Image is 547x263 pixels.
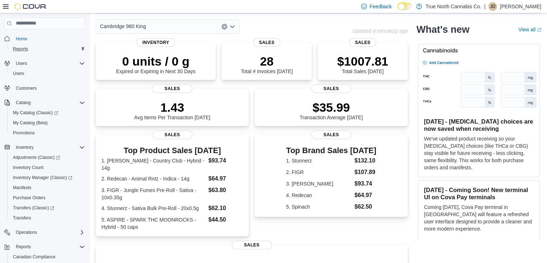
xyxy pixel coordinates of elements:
span: Canadian Compliance [13,254,55,260]
dd: $132.10 [355,156,377,165]
span: My Catalog (Beta) [10,119,85,127]
div: Transaction Average [DATE] [300,100,363,120]
button: Customers [1,83,88,93]
span: Reports [10,45,85,53]
span: Customers [16,85,37,91]
button: My Catalog (Beta) [7,118,88,128]
input: Dark Mode [397,3,412,10]
dt: 5. ASPIRE - SPARK THC MOONROCKS - Hybrid - 50 caps [101,216,205,231]
button: Reports [7,44,88,54]
span: Transfers (Classic) [13,205,54,211]
a: My Catalog (Beta) [10,119,51,127]
dt: 3. [PERSON_NAME] [286,180,352,187]
p: Coming [DATE], Cova Pay terminal in [GEOGRAPHIC_DATA] will feature a refreshed user interface des... [424,204,534,232]
button: Clear input [222,24,227,30]
p: We've updated product receiving so your [MEDICAL_DATA] choices (like THCa or CBG) stay visible fo... [424,135,534,171]
span: Transfers (Classic) [10,204,85,212]
span: Inventory [16,144,33,150]
a: Canadian Compliance [10,253,58,261]
span: Reports [13,242,85,251]
a: Manifests [10,183,34,192]
dd: $62.10 [208,204,243,213]
button: Open list of options [229,24,235,30]
span: Sales [152,130,192,139]
button: Canadian Compliance [7,252,88,262]
dd: $93.74 [355,179,377,188]
span: Adjustments (Classic) [10,153,85,162]
a: Inventory Manager (Classic) [10,173,75,182]
span: Inventory [13,143,85,152]
button: Operations [13,228,40,237]
span: My Catalog (Beta) [13,120,48,126]
dt: 5. Spinach [286,203,352,210]
span: Inventory Manager (Classic) [10,173,85,182]
button: Catalog [1,98,88,108]
dt: 2. FIGR [286,169,352,176]
span: My Catalog (Classic) [13,110,58,116]
span: Transfers [10,214,85,222]
span: Customers [13,84,85,93]
span: Transfers [13,215,31,221]
span: Manifests [10,183,85,192]
a: Promotions [10,129,38,137]
svg: External link [537,28,541,32]
dt: 1. Stunnerz [286,157,352,164]
dt: 1. [PERSON_NAME] - Country Club - Hybrid - 14g [101,157,205,171]
button: Purchase Orders [7,193,88,203]
p: $35.99 [300,100,363,115]
span: Feedback [370,3,392,10]
a: Inventory Count [10,163,46,172]
span: Home [13,34,85,43]
a: My Catalog (Classic) [10,108,61,117]
p: 28 [241,54,292,68]
button: Catalog [13,98,33,107]
button: Users [7,68,88,79]
a: View allExternal link [518,27,541,32]
span: Inventory [137,38,175,47]
a: My Catalog (Classic) [7,108,88,118]
span: Users [13,59,85,68]
span: Inventory Manager (Classic) [13,175,72,180]
img: Cova [14,3,47,10]
span: Adjustments (Classic) [13,155,60,160]
span: JD [490,2,496,11]
span: Inventory Count [10,163,85,172]
p: | [484,2,486,11]
p: 0 units / 0 g [116,54,196,68]
dd: $63.80 [208,186,243,195]
span: Reports [13,46,28,52]
span: Inventory Count [13,165,44,170]
div: Jessica Devereux [488,2,497,11]
span: Cambridge 960 King [100,22,146,31]
p: [PERSON_NAME] [500,2,541,11]
p: Updated 4 minute(s) ago [352,28,408,34]
h2: What's new [416,24,469,35]
span: Reports [16,244,31,250]
span: Sales [311,130,351,139]
span: Users [10,69,85,78]
dt: 4. Stunnerz - Sativa Bulk Pre-Roll - 20x0.5g [101,205,205,212]
dt: 3. FIGR - Jungle Fumes Pre-Roll - Sativa - 10x0.35g [101,187,205,201]
button: Inventory Count [7,162,88,173]
div: Expired or Expiring in Next 30 Days [116,54,196,74]
span: Sales [232,241,272,249]
div: Total # Invoices [DATE] [241,54,292,74]
button: Reports [13,242,34,251]
button: Transfers [7,213,88,223]
dd: $64.97 [208,174,243,183]
span: Sales [349,38,376,47]
span: Operations [16,229,37,235]
a: Users [10,69,27,78]
span: Promotions [10,129,85,137]
button: Operations [1,227,88,237]
dd: $64.97 [355,191,377,200]
a: Adjustments (Classic) [7,152,88,162]
span: Purchase Orders [10,193,85,202]
dd: $107.89 [355,168,377,177]
span: Sales [253,38,280,47]
span: Manifests [13,185,31,191]
span: Operations [13,228,85,237]
button: Users [1,58,88,68]
div: Total Sales [DATE] [337,54,388,74]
